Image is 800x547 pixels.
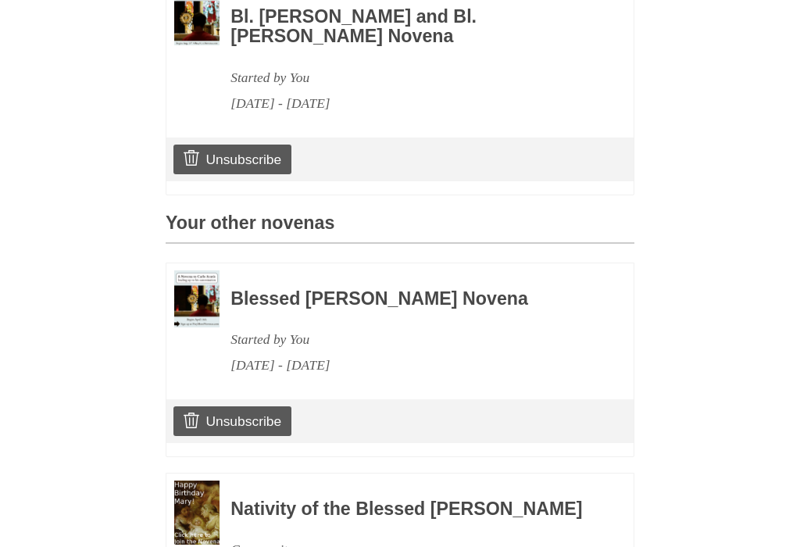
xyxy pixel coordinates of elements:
[173,407,291,437] a: Unsubscribe
[230,91,591,117] div: [DATE] - [DATE]
[230,327,591,353] div: Started by You
[166,214,634,245] h3: Your other novenas
[230,290,591,310] h3: Blessed [PERSON_NAME] Novena
[230,66,591,91] div: Started by You
[230,8,591,48] h3: Bl. [PERSON_NAME] and Bl. [PERSON_NAME] Novena
[173,145,291,175] a: Unsubscribe
[230,353,591,379] div: [DATE] - [DATE]
[174,481,220,545] img: Novena image
[174,271,220,328] img: Novena image
[230,500,591,520] h3: Nativity of the Blessed [PERSON_NAME]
